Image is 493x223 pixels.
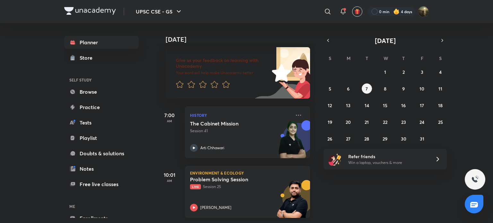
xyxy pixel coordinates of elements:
[64,162,139,175] a: Notes
[435,67,445,77] button: October 4, 2025
[417,117,427,127] button: October 24, 2025
[333,36,438,45] button: [DATE]
[398,67,409,77] button: October 2, 2025
[329,86,331,92] abbr: October 5, 2025
[64,178,139,191] a: Free live classes
[419,119,424,125] abbr: October 24, 2025
[364,136,369,142] abbr: October 28, 2025
[421,55,423,61] abbr: Friday
[402,86,405,92] abbr: October 9, 2025
[64,7,116,16] a: Company Logo
[366,86,368,92] abbr: October 7, 2025
[439,69,442,75] abbr: October 4, 2025
[438,86,442,92] abbr: October 11, 2025
[420,136,424,142] abbr: October 31, 2025
[438,119,443,125] abbr: October 25, 2025
[401,102,406,108] abbr: October 16, 2025
[435,100,445,110] button: October 18, 2025
[328,102,332,108] abbr: October 12, 2025
[325,100,335,110] button: October 12, 2025
[190,128,291,134] p: Session 41
[64,132,139,144] a: Playlist
[347,55,350,61] abbr: Monday
[275,120,310,165] img: unacademy
[346,102,350,108] abbr: October 13, 2025
[64,7,116,15] img: Company Logo
[325,117,335,127] button: October 19, 2025
[64,85,139,98] a: Browse
[64,116,139,129] a: Tests
[64,51,139,64] a: Store
[348,153,427,160] h6: Refer friends
[132,5,186,18] button: UPSC CSE - GS
[176,57,270,69] h6: Give us your feedback on learning with Unacademy
[348,160,427,166] p: Win a laptop, vouchers & more
[325,133,335,144] button: October 26, 2025
[375,36,396,45] span: [DATE]
[157,179,182,183] p: AM
[380,67,390,77] button: October 1, 2025
[398,133,409,144] button: October 30, 2025
[200,205,231,210] p: [PERSON_NAME]
[383,102,387,108] abbr: October 15, 2025
[398,83,409,94] button: October 9, 2025
[346,119,351,125] abbr: October 20, 2025
[420,102,424,108] abbr: October 17, 2025
[157,171,182,179] h5: 10:01
[343,133,353,144] button: October 27, 2025
[190,184,201,189] span: Live
[343,100,353,110] button: October 13, 2025
[417,100,427,110] button: October 17, 2025
[347,86,350,92] abbr: October 6, 2025
[439,55,442,61] abbr: Saturday
[166,36,316,43] h4: [DATE]
[362,117,372,127] button: October 21, 2025
[383,136,387,142] abbr: October 29, 2025
[380,83,390,94] button: October 8, 2025
[200,145,224,151] p: Arti Chhawari
[417,133,427,144] button: October 31, 2025
[343,83,353,94] button: October 6, 2025
[362,83,372,94] button: October 7, 2025
[365,119,369,125] abbr: October 21, 2025
[190,120,270,127] h5: The Cabinet Mission
[401,136,406,142] abbr: October 30, 2025
[384,69,386,75] abbr: October 1, 2025
[343,117,353,127] button: October 20, 2025
[435,117,445,127] button: October 25, 2025
[380,133,390,144] button: October 29, 2025
[401,119,406,125] abbr: October 23, 2025
[190,184,291,190] p: Session 25
[384,86,386,92] abbr: October 8, 2025
[352,6,362,17] button: avatar
[64,201,139,212] h6: ME
[354,9,360,14] img: avatar
[327,136,332,142] abbr: October 26, 2025
[190,171,305,175] p: Environment & Ecology
[157,111,182,119] h5: 7:00
[346,136,350,142] abbr: October 27, 2025
[366,55,368,61] abbr: Tuesday
[64,147,139,160] a: Doubts & solutions
[419,86,424,92] abbr: October 10, 2025
[384,55,388,61] abbr: Wednesday
[418,6,429,17] img: Omkar Gote
[402,55,405,61] abbr: Thursday
[250,47,310,99] img: feedback_image
[365,102,369,108] abbr: October 14, 2025
[325,83,335,94] button: October 5, 2025
[380,117,390,127] button: October 22, 2025
[362,100,372,110] button: October 14, 2025
[398,100,409,110] button: October 16, 2025
[398,117,409,127] button: October 23, 2025
[435,83,445,94] button: October 11, 2025
[421,69,423,75] abbr: October 3, 2025
[380,100,390,110] button: October 15, 2025
[471,176,479,183] img: ttu
[362,133,372,144] button: October 28, 2025
[64,74,139,85] h6: SELF STUDY
[438,102,443,108] abbr: October 18, 2025
[402,69,405,75] abbr: October 2, 2025
[328,119,332,125] abbr: October 19, 2025
[176,70,270,75] p: Your word will help make Unacademy better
